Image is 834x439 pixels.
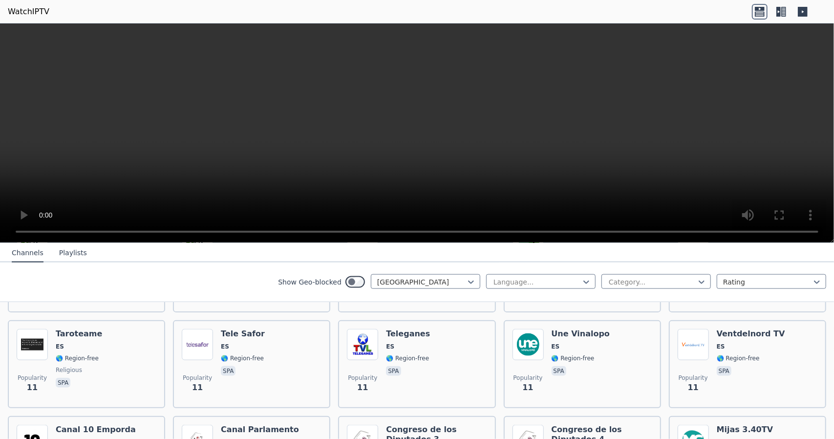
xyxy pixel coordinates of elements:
[56,354,99,362] span: 🌎 Region-free
[221,329,265,339] h6: Tele Safor
[552,343,560,351] span: ES
[8,6,49,18] a: WatchIPTV
[182,329,213,360] img: Tele Safor
[688,382,699,394] span: 11
[56,366,82,374] span: religious
[357,382,368,394] span: 11
[348,374,377,382] span: Popularity
[386,329,430,339] h6: Teleganes
[183,374,212,382] span: Popularity
[12,244,43,263] button: Channels
[221,343,229,351] span: ES
[56,425,136,435] h6: Canal 10 Emporda
[56,329,102,339] h6: Taroteame
[192,382,203,394] span: 11
[717,366,731,376] p: spa
[27,382,38,394] span: 11
[513,374,543,382] span: Popularity
[18,374,47,382] span: Popularity
[552,354,595,362] span: 🌎 Region-free
[59,244,87,263] button: Playlists
[678,329,709,360] img: Ventdelnord TV
[717,343,725,351] span: ES
[278,277,342,287] label: Show Geo-blocked
[347,329,378,360] img: Teleganes
[386,366,401,376] p: spa
[221,366,235,376] p: spa
[522,382,533,394] span: 11
[717,354,760,362] span: 🌎 Region-free
[386,354,429,362] span: 🌎 Region-free
[56,378,70,388] p: spa
[56,343,64,351] span: ES
[513,329,544,360] img: Une Vinalopo
[221,354,264,362] span: 🌎 Region-free
[221,425,299,435] h6: Canal Parlamento
[717,425,773,435] h6: Mijas 3.40TV
[17,329,48,360] img: Taroteame
[717,329,785,339] h6: Ventdelnord TV
[679,374,708,382] span: Popularity
[386,343,394,351] span: ES
[552,366,566,376] p: spa
[552,329,610,339] h6: Une Vinalopo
